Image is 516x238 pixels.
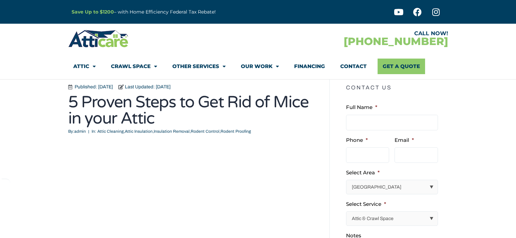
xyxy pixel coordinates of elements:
[72,9,114,15] a: Save Up to $1200
[68,128,86,135] span: admin
[123,83,171,91] span: Last Updated: [DATE]
[294,59,325,74] a: Financing
[72,8,291,16] p: – with Home Efficiency Federal Tax Rebate!
[68,94,319,127] h1: 5 Proven Steps to Get Rid of Mice in your Attic
[395,137,414,144] label: Email
[97,129,124,134] a: Attic Cleaning
[92,129,96,134] span: In:
[241,59,279,74] a: Our Work
[346,104,377,111] label: Full Name
[125,129,153,134] a: Attic Insulation
[346,80,444,96] h5: Contact Us
[346,169,380,176] label: Select Area
[154,129,190,134] a: Insulation Removal
[346,201,386,208] label: Select Service
[340,59,367,74] a: Contact
[111,59,157,74] a: Crawl Space
[346,137,368,144] label: Phone
[191,129,219,134] a: Rodent Control
[73,59,443,74] nav: Menu
[258,31,448,36] div: CALL NOW!
[97,129,251,134] span: , , , ,
[172,59,226,74] a: Other Services
[68,129,74,134] span: By:
[378,59,425,74] a: Get A Quote
[221,129,251,134] a: Rodent Proofing
[73,59,96,74] a: Attic
[73,83,113,91] span: Published: [DATE]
